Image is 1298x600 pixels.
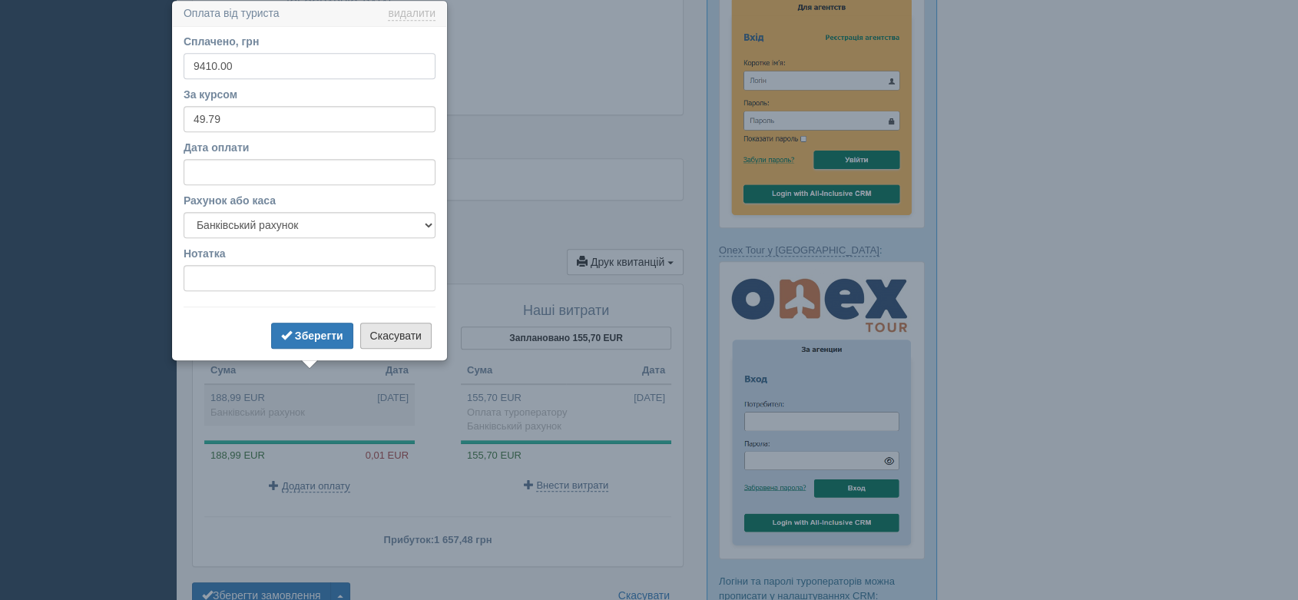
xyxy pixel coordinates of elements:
[271,323,353,349] button: Зберегти
[204,449,265,461] span: 188,99 EUR
[567,249,684,275] button: Друк квитанцій
[204,384,415,426] td: 188,99 EUR
[184,193,435,208] label: Рахунок або каса
[719,243,925,257] p: :
[634,391,665,406] span: [DATE]
[360,323,432,349] button: Скасувати
[467,406,567,418] span: Оплата туроператору
[461,357,566,385] th: Сума
[377,391,409,406] span: [DATE]
[269,480,349,492] a: Додати оплату
[566,357,671,385] th: Дата
[204,357,310,385] th: Сума
[719,244,879,257] a: Onex Tour у [GEOGRAPHIC_DATA]
[210,406,305,418] span: Банківський рахунок
[280,65,671,84] td: [DATE] 00:00
[461,384,671,440] td: 155,70 EUR
[280,27,671,46] td: [GEOGRAPHIC_DATA]
[591,256,664,268] span: Друк квитанцій
[184,87,435,102] label: За курсом
[719,261,925,559] img: onex-tour-%D0%BB%D0%BE%D0%B3%D0%B8%D0%BD-%D1%87%D0%B5%D1%80%D0%B5%D0%B7-%D1%81%D1%80%D0%BC-%D0%B4...
[536,479,608,492] span: Внести витрати
[461,449,522,461] span: 155,70 EUR
[461,327,671,350] button: Заплановано 155,70 EUR
[461,303,671,319] h4: Наші витрати
[184,140,435,155] label: Дата оплати
[310,357,415,385] th: Дата
[184,246,435,261] label: Нотатка
[388,8,435,20] a: видалити
[282,480,350,492] span: Додати оплату
[366,448,415,462] span: 0,01 EUR
[204,532,671,547] p: Прибуток:
[173,2,446,26] h3: Оплата від туриста
[467,420,561,432] span: Банківський рахунок
[434,534,492,545] span: 1 657,48 грн
[295,330,343,342] b: Зберегти
[184,34,435,49] label: Сплачено, грн
[524,479,609,491] a: Внести витрати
